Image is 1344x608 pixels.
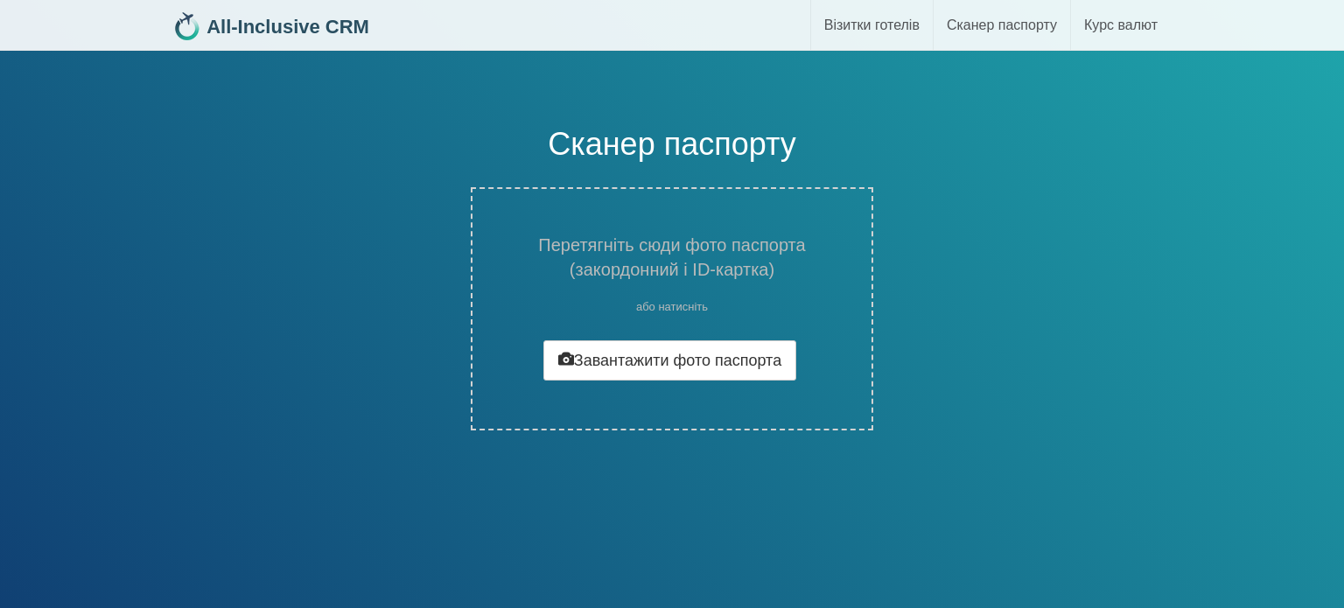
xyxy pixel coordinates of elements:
[471,127,873,162] h1: Сканер паспорту
[543,340,796,381] button: Завантажити фото паспорта
[206,16,369,38] b: All-Inclusive CRM
[516,298,828,315] p: або натисніть
[173,12,201,40] img: 32x32.png
[516,233,828,282] h3: Перетягніть сюди фото паспорта (закордонний і ID-картка)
